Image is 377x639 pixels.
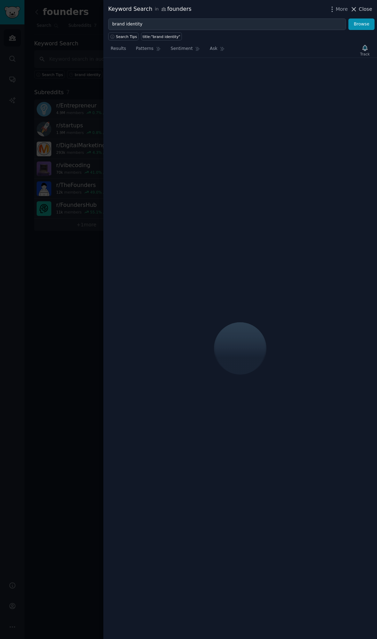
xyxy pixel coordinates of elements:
[328,6,348,13] button: More
[171,46,193,52] span: Sentiment
[108,5,192,14] div: Keyword Search founders
[136,46,153,52] span: Patterns
[133,43,163,58] a: Patterns
[143,34,180,39] div: title:"brand identity"
[210,46,217,52] span: Ask
[348,18,375,30] button: Browse
[108,18,346,30] input: Try a keyword related to your business
[359,6,372,13] span: Close
[350,6,372,13] button: Close
[168,43,202,58] a: Sentiment
[116,34,137,39] span: Search Tips
[108,32,139,40] button: Search Tips
[155,6,158,13] span: in
[141,32,182,40] a: title:"brand identity"
[336,6,348,13] span: More
[111,46,126,52] span: Results
[207,43,227,58] a: Ask
[108,43,128,58] a: Results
